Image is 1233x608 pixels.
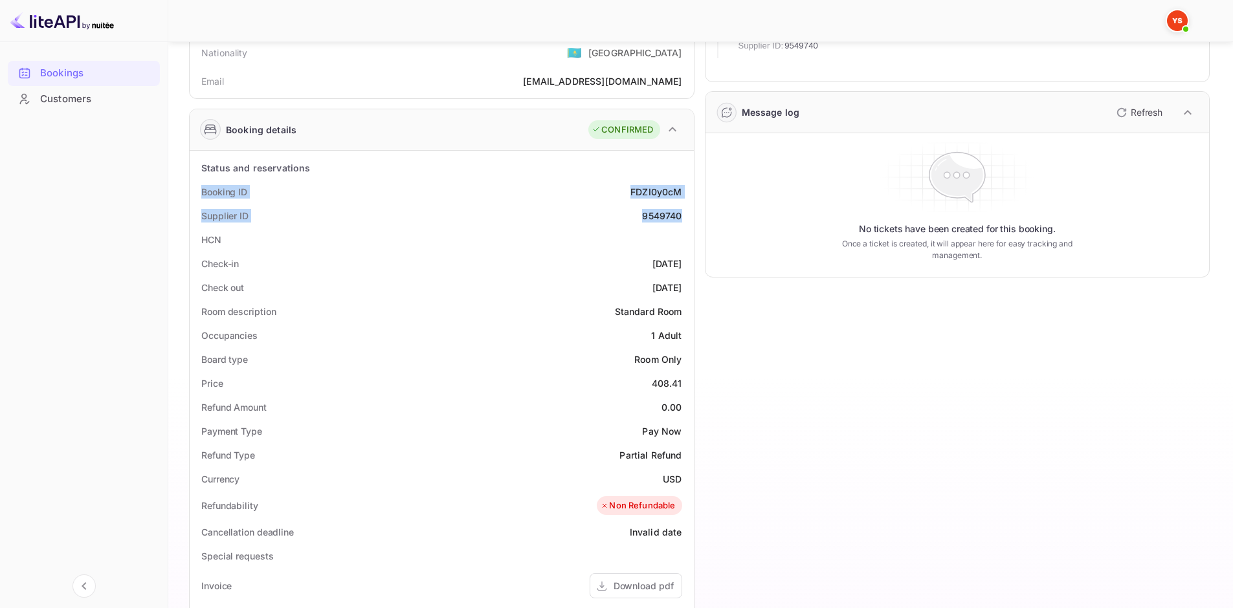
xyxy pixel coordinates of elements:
[652,281,682,294] div: [DATE]
[201,185,247,199] div: Booking ID
[201,448,255,462] div: Refund Type
[615,305,682,318] div: Standard Room
[859,223,1056,235] p: No tickets have been created for this booking.
[201,161,310,175] div: Status and reservations
[201,257,239,270] div: Check-in
[40,66,153,81] div: Bookings
[600,499,675,512] div: Non Refundable
[8,61,160,86] div: Bookings
[523,74,682,88] div: [EMAIL_ADDRESS][DOMAIN_NAME]
[201,376,223,390] div: Price
[201,233,221,246] div: HCN
[663,472,682,486] div: USD
[40,92,153,107] div: Customers
[739,39,784,52] span: Supplier ID:
[634,353,682,366] div: Room Only
[201,46,248,60] div: Nationality
[567,41,582,64] span: United States
[619,448,682,462] div: Partial Refund
[201,499,258,512] div: Refundability
[592,124,653,136] div: CONFIRMED
[201,525,294,539] div: Cancellation deadline
[201,549,273,563] div: Special requests
[821,238,1093,261] p: Once a ticket is created, it will appear here for easy tracking and management.
[201,305,276,318] div: Room description
[784,39,818,52] span: 9549740
[201,353,248,366] div: Board type
[226,123,296,136] div: Booking details
[201,209,249,223] div: Supplier ID
[614,579,674,592] div: Download pdf
[661,400,682,414] div: 0.00
[201,281,244,294] div: Check out
[652,376,682,390] div: 408.41
[8,87,160,111] a: Customers
[201,472,239,486] div: Currency
[1131,105,1162,119] p: Refresh
[8,61,160,85] a: Bookings
[1109,102,1168,123] button: Refresh
[201,400,267,414] div: Refund Amount
[630,525,682,539] div: Invalid date
[201,579,232,592] div: Invoice
[201,329,258,342] div: Occupancies
[742,105,800,119] div: Message log
[72,574,96,598] button: Collapse navigation
[201,424,262,438] div: Payment Type
[10,10,114,31] img: LiteAPI logo
[201,74,224,88] div: Email
[642,209,682,223] div: 9549740
[642,424,682,438] div: Pay Now
[652,257,682,270] div: [DATE]
[651,329,682,342] div: 1 Adult
[630,185,682,199] div: FDZI0y0cM
[8,87,160,112] div: Customers
[588,46,682,60] div: [GEOGRAPHIC_DATA]
[1167,10,1188,31] img: Yandex Support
